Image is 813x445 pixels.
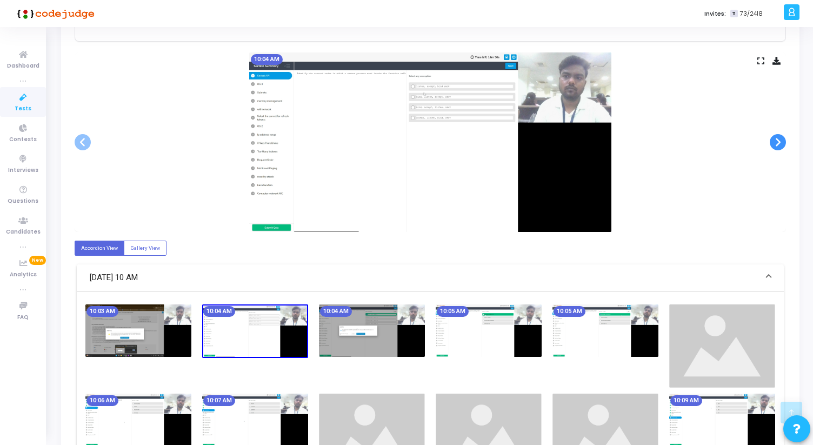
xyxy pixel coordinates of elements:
[29,256,46,265] span: New
[15,104,31,114] span: Tests
[10,270,37,280] span: Analytics
[7,62,39,71] span: Dashboard
[14,3,95,24] img: logo
[251,54,283,65] mat-chip: 10:04 AM
[202,304,308,358] img: screenshot-1758602063242.jpeg
[75,241,124,255] label: Accordion View
[320,306,352,317] mat-chip: 10:04 AM
[8,166,38,175] span: Interviews
[704,9,726,18] label: Invites:
[249,52,611,232] img: screenshot-1758602063242.jpeg
[740,9,763,18] span: 73/2418
[552,304,658,357] img: screenshot-1758602153218.jpeg
[203,395,235,406] mat-chip: 10:07 AM
[436,304,542,357] img: screenshot-1758602123218.jpeg
[554,306,585,317] mat-chip: 10:05 AM
[86,306,118,317] mat-chip: 10:03 AM
[8,197,38,206] span: Questions
[86,395,118,406] mat-chip: 10:06 AM
[77,264,784,291] mat-expansion-panel-header: [DATE] 10 AM
[730,10,737,18] span: T
[17,313,29,322] span: FAQ
[124,241,166,255] label: Gallery View
[203,306,235,317] mat-chip: 10:04 AM
[319,304,425,357] img: screenshot-1758602093213.jpeg
[670,395,702,406] mat-chip: 10:09 AM
[6,228,41,237] span: Candidates
[669,304,775,388] img: image_loading.png
[90,271,758,284] mat-panel-title: [DATE] 10 AM
[9,135,37,144] span: Contests
[437,306,469,317] mat-chip: 10:05 AM
[85,304,191,357] img: screenshot-1758602033201.jpeg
